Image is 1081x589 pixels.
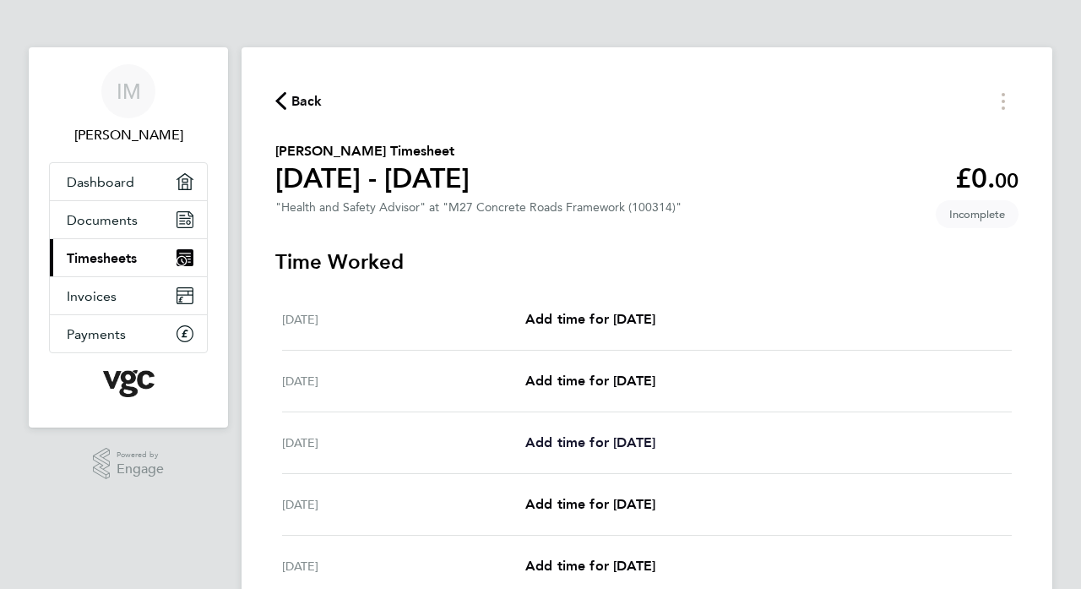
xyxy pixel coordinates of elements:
span: Ian Mcmillan [49,125,208,145]
span: Powered by [117,448,164,462]
span: Payments [67,326,126,342]
a: Add time for [DATE] [525,433,655,453]
h3: Time Worked [275,248,1019,275]
span: Documents [67,212,138,228]
div: "Health and Safety Advisor" at "M27 Concrete Roads Framework (100314)" [275,200,682,215]
a: Timesheets [50,239,207,276]
div: [DATE] [282,309,525,330]
span: Engage [117,462,164,477]
div: [DATE] [282,494,525,515]
div: [DATE] [282,433,525,453]
nav: Main navigation [29,47,228,428]
span: 00 [995,168,1019,193]
a: IM[PERSON_NAME] [49,64,208,145]
h2: [PERSON_NAME] Timesheet [275,141,470,161]
span: Timesheets [67,250,137,266]
span: Back [291,91,323,112]
a: Add time for [DATE] [525,494,655,515]
span: Invoices [67,288,117,304]
span: This timesheet is Incomplete. [936,200,1019,228]
span: Add time for [DATE] [525,373,655,389]
a: Payments [50,315,207,352]
span: Add time for [DATE] [525,311,655,327]
span: IM [117,80,141,102]
button: Timesheets Menu [988,88,1019,114]
a: Powered byEngage [93,448,165,480]
div: [DATE] [282,556,525,576]
span: Add time for [DATE] [525,496,655,512]
span: Dashboard [67,174,134,190]
a: Add time for [DATE] [525,371,655,391]
a: Documents [50,201,207,238]
a: Add time for [DATE] [525,556,655,576]
div: [DATE] [282,371,525,391]
img: vgcgroup-logo-retina.png [103,370,155,397]
span: Add time for [DATE] [525,434,655,450]
a: Dashboard [50,163,207,200]
span: Add time for [DATE] [525,558,655,574]
app-decimal: £0. [955,162,1019,194]
a: Add time for [DATE] [525,309,655,330]
h1: [DATE] - [DATE] [275,161,470,195]
a: Go to home page [49,370,208,397]
a: Invoices [50,277,207,314]
button: Back [275,90,323,112]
